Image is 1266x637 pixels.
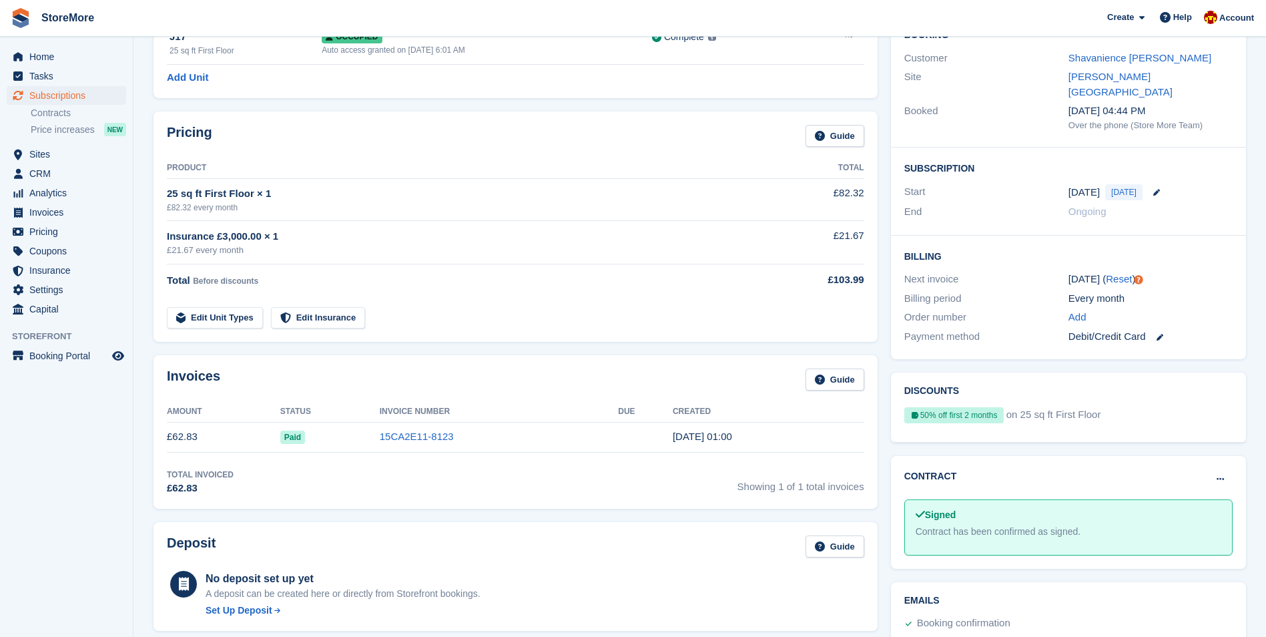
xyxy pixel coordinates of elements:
[7,280,126,299] a: menu
[271,307,366,329] a: Edit Insurance
[917,616,1010,632] div: Booking confirmation
[29,300,109,318] span: Capital
[167,125,212,147] h2: Pricing
[1068,103,1233,119] div: [DATE] 04:44 PM
[618,401,673,423] th: Due
[7,222,126,241] a: menu
[36,7,99,29] a: StoreMore
[904,204,1068,220] div: End
[904,272,1068,287] div: Next invoice
[1068,185,1100,200] time: 2025-09-28 00:00:00 UTC
[29,47,109,66] span: Home
[1173,11,1192,24] span: Help
[708,33,716,41] img: icon-info-grey-7440780725fd019a000dd9b08b2336e03edf1995a4989e88bcd33f0948082b44.svg
[110,348,126,364] a: Preview store
[7,300,126,318] a: menu
[322,44,652,56] div: Auto access granted on [DATE] 6:01 AM
[193,276,258,286] span: Before discounts
[7,242,126,260] a: menu
[1068,71,1173,97] a: [PERSON_NAME][GEOGRAPHIC_DATA]
[206,587,481,601] p: A deposit can be created here or directly from Storefront bookings.
[170,45,322,57] div: 25 sq ft First Floor
[167,186,756,202] div: 25 sq ft First Floor × 1
[737,469,864,496] span: Showing 1 of 1 total invoices
[167,307,263,329] a: Edit Unit Types
[29,280,109,299] span: Settings
[904,51,1068,66] div: Customer
[904,469,957,483] h2: Contract
[167,481,234,496] div: £62.83
[29,261,109,280] span: Insurance
[7,47,126,66] a: menu
[904,161,1233,174] h2: Subscription
[916,508,1221,522] div: Signed
[167,244,756,257] div: £21.67 every month
[167,229,756,244] div: Insurance £3,000.00 × 1
[664,30,704,44] div: Complete
[1133,274,1145,286] div: Tooltip anchor
[104,123,126,136] div: NEW
[1068,272,1233,287] div: [DATE] ( )
[904,184,1068,200] div: Start
[170,29,322,45] div: J17
[1107,11,1134,24] span: Create
[12,330,133,343] span: Storefront
[280,431,305,444] span: Paid
[904,249,1233,262] h2: Billing
[1068,329,1233,345] div: Debit/Credit Card
[1068,119,1233,132] div: Over the phone (Store More Team)
[206,571,481,587] div: No deposit set up yet
[167,158,756,179] th: Product
[167,469,234,481] div: Total Invoiced
[206,604,272,618] div: Set Up Deposit
[916,525,1221,539] div: Contract has been confirmed as signed.
[756,221,864,264] td: £21.67
[29,222,109,241] span: Pricing
[7,145,126,164] a: menu
[167,369,220,391] h2: Invoices
[1105,184,1143,200] span: [DATE]
[167,536,216,558] h2: Deposit
[167,422,280,452] td: £62.83
[904,386,1233,397] h2: Discounts
[1006,407,1101,429] span: on 25 sq ft First Floor
[904,329,1068,345] div: Payment method
[756,272,864,288] div: £103.99
[380,431,454,442] a: 15CA2E11-8123
[1068,310,1086,325] a: Add
[29,203,109,222] span: Invoices
[7,203,126,222] a: menu
[904,407,1004,423] div: 50% off first 2 months
[756,178,864,220] td: £82.32
[673,431,732,442] time: 2025-09-28 00:00:50 UTC
[206,604,481,618] a: Set Up Deposit
[904,291,1068,306] div: Billing period
[31,124,95,136] span: Price increases
[11,8,31,28] img: stora-icon-8386f47178a22dfd0bd8f6a31ec36ba5ce8667c1dd55bd0f319d3a0aa187defe.svg
[904,596,1233,606] h2: Emails
[280,401,380,423] th: Status
[756,158,864,179] th: Total
[1068,52,1211,63] a: Shavanience [PERSON_NAME]
[7,261,126,280] a: menu
[1068,206,1106,217] span: Ongoing
[7,164,126,183] a: menu
[29,86,109,105] span: Subscriptions
[904,69,1068,99] div: Site
[904,103,1068,132] div: Booked
[29,347,109,365] span: Booking Portal
[7,184,126,202] a: menu
[167,202,756,214] div: £82.32 every month
[29,67,109,85] span: Tasks
[1068,291,1233,306] div: Every month
[7,86,126,105] a: menu
[806,536,864,558] a: Guide
[31,107,126,120] a: Contracts
[673,401,864,423] th: Created
[380,401,619,423] th: Invoice Number
[806,125,864,147] a: Guide
[167,274,190,286] span: Total
[322,30,382,43] span: Occupied
[904,310,1068,325] div: Order number
[1219,11,1254,25] span: Account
